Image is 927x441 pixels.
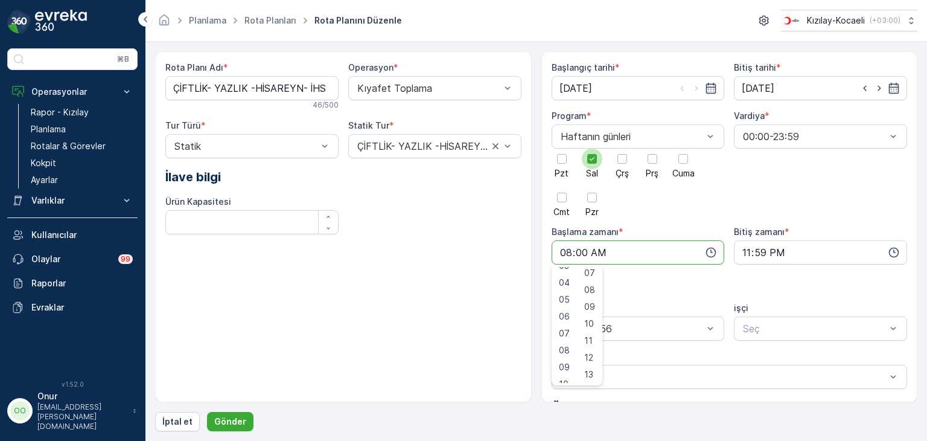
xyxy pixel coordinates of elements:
[7,188,138,213] button: Varlıklar
[31,157,56,169] p: Kokpit
[7,295,138,320] a: Evraklar
[616,169,629,178] span: Çrş
[734,76,907,100] input: dd/mm/yyyy
[553,208,570,216] span: Cmt
[31,301,133,314] p: Evraklar
[348,62,393,72] label: Operasyon
[35,10,87,34] img: logo_dark-DEwI_e13.png
[561,370,887,384] p: Seç
[559,361,570,373] span: 09
[165,168,221,186] span: İlave bilgi
[31,229,133,241] p: Kullanıcılar
[37,390,127,402] p: Onur
[189,15,226,25] a: Planlama
[559,277,570,289] span: 04
[559,311,570,323] span: 06
[7,390,138,431] button: OOOnur[EMAIL_ADDRESS][PERSON_NAME][DOMAIN_NAME]
[207,412,253,431] button: Gönder
[158,18,171,28] a: Ana Sayfa
[162,416,193,428] p: İptal et
[37,402,127,431] p: [EMAIL_ADDRESS][PERSON_NAME][DOMAIN_NAME]
[26,155,138,172] a: Kokpit
[31,195,113,207] p: Varlıklar
[31,253,111,265] p: Olaylar
[743,321,886,336] p: Seç
[244,15,296,25] a: Rota Planları
[559,378,569,390] span: 10
[31,140,106,152] p: Rotalar & Görevler
[155,412,200,431] button: İptal et
[552,227,619,237] label: Başlama zamanı
[734,227,785,237] label: Bitiş zamanı
[7,247,138,271] a: Olaylar99
[31,123,66,135] p: Planlama
[7,381,138,388] span: v 1.52.0
[734,303,748,313] label: işçi
[26,121,138,138] a: Planlama
[584,318,594,330] span: 10
[7,223,138,247] a: Kullanıcılar
[559,327,570,340] span: 07
[165,196,231,207] label: Ürün Kapasitesi
[165,120,201,130] label: Tur Türü
[26,138,138,155] a: Rotalar & Görevler
[117,54,129,64] p: ⌘B
[584,335,593,347] span: 11
[31,174,58,186] p: Ayarlar
[121,254,130,264] p: 99
[165,62,223,72] label: Rota Planı Adı
[584,352,593,364] span: 12
[552,76,725,100] input: dd/mm/yyyy
[584,267,595,279] span: 07
[348,120,389,130] label: Statik Tur
[584,284,595,296] span: 08
[26,104,138,121] a: Rapor - Kızılay
[559,344,570,356] span: 08
[31,277,133,289] p: Raporlar
[646,169,658,178] span: Prş
[7,10,31,34] img: logo
[586,169,598,178] span: Sal
[807,14,865,27] p: Kızılay-Kocaeli
[734,111,765,121] label: Vardiya
[312,14,404,27] span: Rota Planını Düzenle
[584,301,595,313] span: 09
[552,111,587,121] label: Program
[870,16,900,25] p: ( +03:00 )
[781,14,802,27] img: k%C4%B1z%C4%B1lay_0jL9uU1.png
[734,62,776,72] label: Bitiş tarihi
[552,265,602,385] ul: Menu
[585,208,599,216] span: Pzr
[552,399,908,417] p: Önemli Konumlar
[781,10,917,31] button: Kızılay-Kocaeli(+03:00)
[214,416,246,428] p: Gönder
[31,86,113,98] p: Operasyonlar
[584,369,593,381] span: 13
[10,401,30,420] div: OO
[31,106,89,118] p: Rapor - Kızılay
[26,172,138,188] a: Ayarlar
[672,169,695,178] span: Cuma
[7,80,138,104] button: Operasyonlar
[552,62,615,72] label: Başlangıç tarihi
[7,271,138,295] a: Raporlar
[313,100,339,110] p: 46 / 500
[555,169,569,178] span: Pzt
[559,294,570,306] span: 05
